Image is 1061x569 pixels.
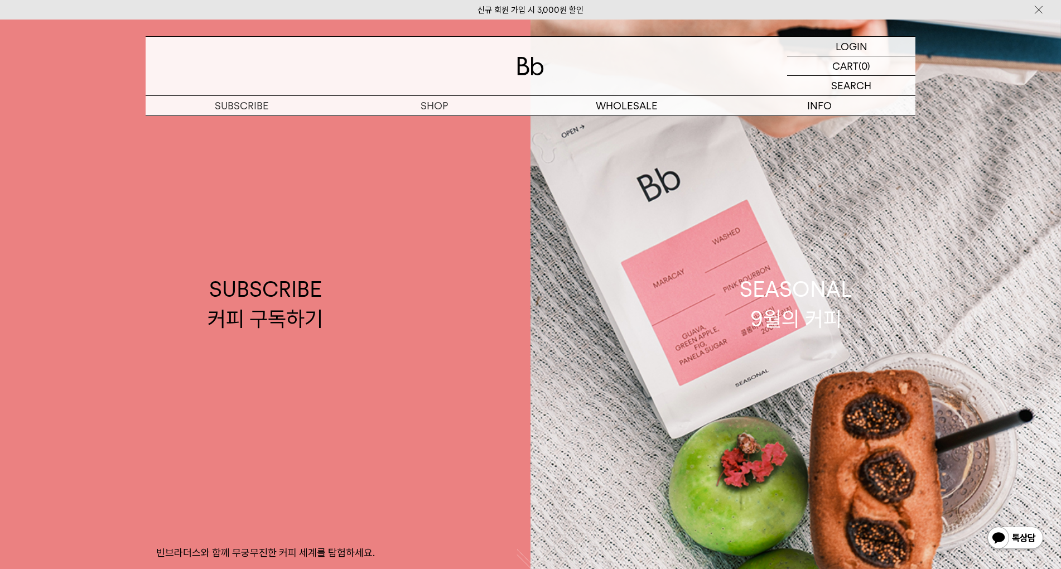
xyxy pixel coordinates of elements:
img: 로고 [517,57,544,75]
p: SEARCH [831,76,871,95]
p: CART [832,56,859,75]
div: SEASONAL 9월의 커피 [740,274,852,334]
p: (0) [859,56,870,75]
a: CART (0) [787,56,915,76]
img: 카카오톡 채널 1:1 채팅 버튼 [986,525,1044,552]
p: INFO [723,96,915,115]
p: LOGIN [836,37,867,56]
div: SUBSCRIBE 커피 구독하기 [208,274,323,334]
a: SUBSCRIBE [146,96,338,115]
p: WHOLESALE [530,96,723,115]
a: SHOP [338,96,530,115]
a: 신규 회원 가입 시 3,000원 할인 [478,5,583,15]
a: LOGIN [787,37,915,56]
